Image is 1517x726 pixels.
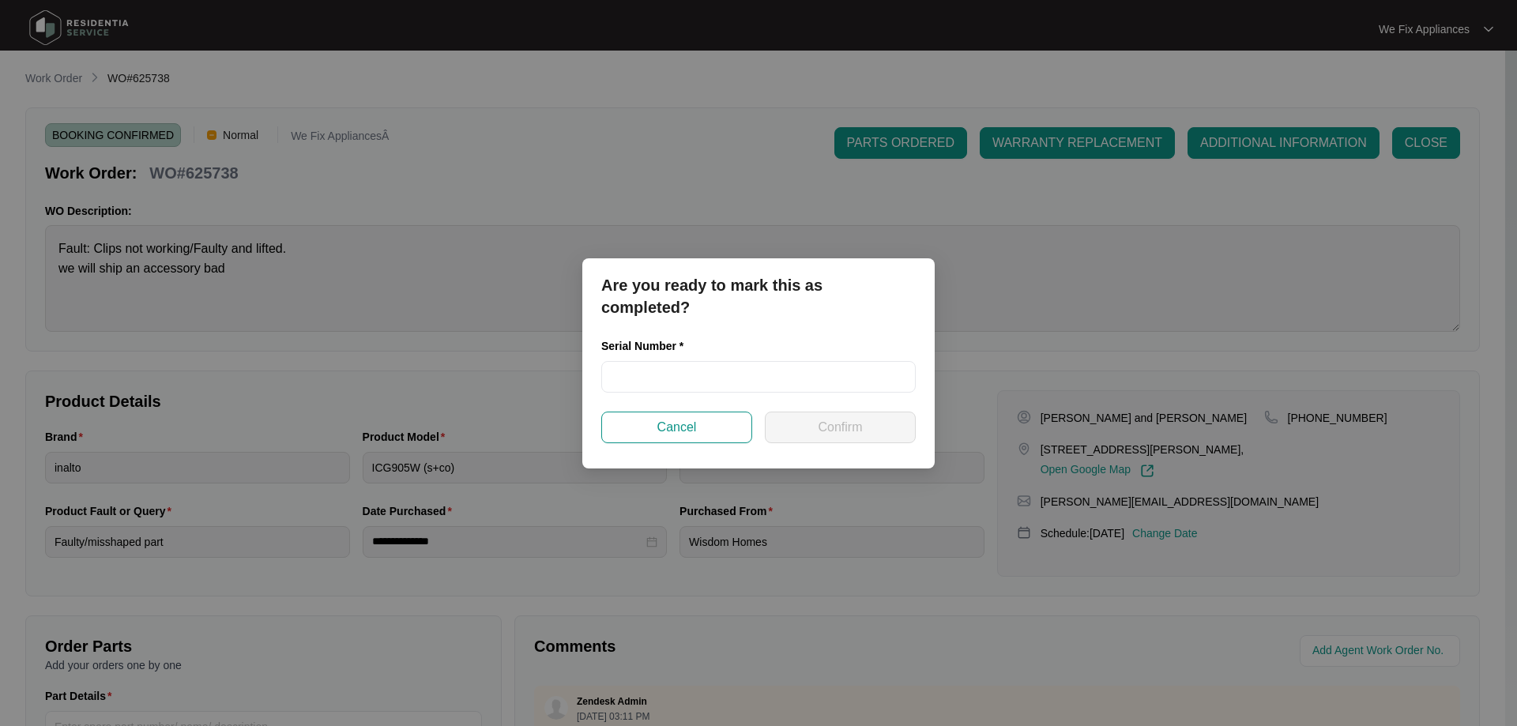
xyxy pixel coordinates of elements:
[657,418,697,437] span: Cancel
[601,412,752,443] button: Cancel
[765,412,916,443] button: Confirm
[601,274,916,296] p: Are you ready to mark this as
[601,338,695,354] label: Serial Number *
[601,296,916,318] p: completed?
